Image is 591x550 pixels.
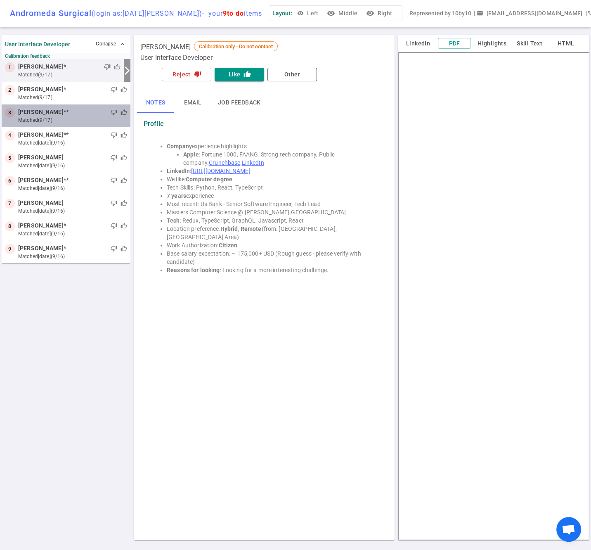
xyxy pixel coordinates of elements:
[402,38,435,49] button: LinkedIn
[111,154,117,161] span: thumb_down
[94,38,127,50] button: Collapse
[104,64,111,70] span: thumb_down
[325,6,361,21] button: visibilityMiddle
[5,221,15,231] div: 8
[194,71,201,78] i: thumb_down
[167,143,192,149] b: Company
[267,68,317,81] button: Other
[209,159,240,166] a: Crunchbase
[167,216,378,225] li: : Redux, TypeScript, GraphQL, Javascript, React
[211,93,267,113] button: Job feedback
[5,153,15,163] div: 5
[111,86,117,93] span: thumb_down
[242,159,264,166] a: LinkedIn
[140,43,191,51] span: [PERSON_NAME]
[167,217,180,224] b: Tech
[18,176,64,185] span: [PERSON_NAME]
[5,244,15,254] div: 9
[196,43,276,50] span: Calibration only - Do not contact
[121,154,127,161] span: thumb_up
[167,168,190,174] b: LinkedIn
[167,200,378,208] li: Most recent: Us Bank - Senior Software Engineer, Tech Lead
[5,41,70,47] strong: User Interface Developer
[18,116,127,124] small: matched (9/17)
[114,64,121,70] span: thumb_up
[137,93,391,113] div: basic tabs example
[167,266,378,274] li: : Looking for a more interesting challenge.
[121,86,127,93] span: thumb_up
[272,10,292,17] span: Layout:
[18,244,64,253] span: [PERSON_NAME]
[167,192,378,200] li: experience
[18,130,64,139] span: [PERSON_NAME]
[18,153,64,162] span: [PERSON_NAME]
[111,245,117,252] span: thumb_down
[183,150,378,167] li: : Fortune 1000, FAANG, Strong tech company, Public company.
[119,41,126,47] span: expand_less
[121,245,127,252] span: thumb_up
[111,223,117,229] span: thumb_down
[5,130,15,140] div: 4
[167,249,378,266] li: Base salary expectation: ~ 175,000+ USD (Rough guess - please verify with candidate)
[18,71,121,78] small: matched (9/17)
[121,177,127,184] span: thumb_up
[513,38,546,49] button: Skill Text
[18,139,127,147] small: matched [DATE] (9/16)
[122,66,132,76] i: arrow_forward_ios
[140,54,213,62] span: User Interface Developer
[215,68,264,81] button: Likethumb_up
[364,6,395,21] button: visibilityRight
[18,253,127,260] small: matched [DATE] (9/16)
[549,38,582,49] button: HTML
[144,120,164,128] strong: Profile
[186,176,232,183] b: Computer degree
[18,94,127,101] small: matched (9/17)
[121,109,127,116] span: thumb_up
[297,10,304,17] span: visibility
[295,6,322,21] button: Left
[5,53,127,59] small: Calibration feedback
[18,221,64,230] span: [PERSON_NAME]
[167,192,186,199] b: 7 years
[5,108,15,118] div: 3
[167,267,220,273] b: Reasons for looking
[398,52,589,540] iframe: candidate_document_preview__iframe
[366,9,374,17] i: visibility
[219,242,238,249] b: Citizen
[5,199,15,209] div: 7
[191,168,250,174] a: [URL][DOMAIN_NAME]
[167,175,378,183] li: We like:
[475,6,586,21] button: Open a message box
[438,38,471,49] button: PDF
[18,185,127,192] small: matched [DATE] (9/16)
[223,9,244,17] span: 9 to do
[137,93,174,113] button: Notes
[556,517,581,542] div: Open chat
[5,176,15,186] div: 6
[111,200,117,206] span: thumb_down
[18,85,64,94] span: [PERSON_NAME]
[18,207,127,215] small: matched [DATE] (9/16)
[476,10,483,17] span: email
[111,177,117,184] span: thumb_down
[474,38,510,49] button: Highlights
[18,62,64,71] span: [PERSON_NAME]
[10,8,262,18] div: Andromeda Surgical
[243,71,251,78] i: thumb_up
[92,9,202,17] span: (login as: [DATE][PERSON_NAME] )
[202,9,262,17] span: - your items
[167,225,378,241] li: Location preference: (from: [GEOGRAPHIC_DATA], [GEOGRAPHIC_DATA] Area)
[167,208,378,216] li: Masters Computer Science @ [PERSON_NAME][GEOGRAPHIC_DATA]
[18,108,64,116] span: [PERSON_NAME]
[167,241,378,249] li: Work Authorization:
[121,200,127,206] span: thumb_up
[18,162,127,169] small: matched [DATE] (9/16)
[5,62,15,72] div: 1
[167,183,378,192] li: Tech Skills: Python, React, TypeScript
[121,223,127,229] span: thumb_up
[121,132,127,138] span: thumb_up
[167,143,247,149] span: experience highlights
[18,199,64,207] span: [PERSON_NAME]
[5,85,15,95] div: 2
[327,9,335,17] i: visibility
